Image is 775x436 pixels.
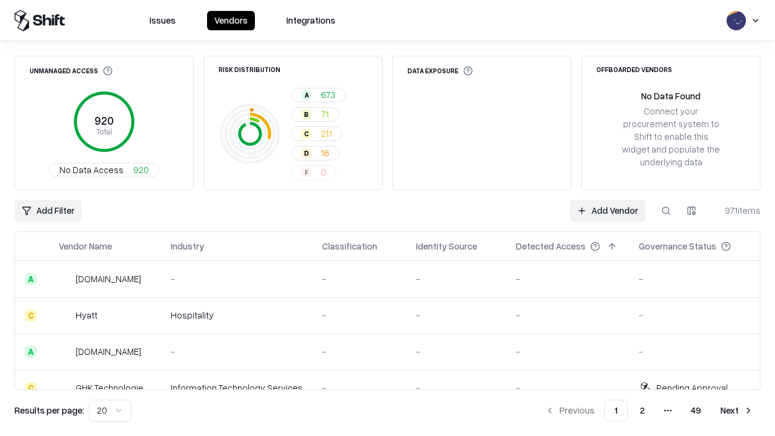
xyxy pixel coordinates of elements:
[538,400,760,421] nav: pagination
[59,346,71,358] img: primesec.co.il
[291,127,342,141] button: C211
[171,381,303,394] div: Information Technology Services
[639,309,750,322] div: -
[171,309,303,322] div: Hospitality
[322,240,377,253] div: Classification
[639,345,750,358] div: -
[291,88,346,102] button: A673
[321,147,329,159] span: 16
[621,105,721,169] div: Connect your procurement system to Shift to enable this widget and populate the underlying data
[416,381,496,394] div: -
[570,200,645,222] a: Add Vendor
[59,163,124,176] span: No Data Access
[171,345,303,358] div: -
[639,240,716,253] div: Governance Status
[516,381,619,394] div: -
[25,382,37,394] div: C
[207,11,255,30] button: Vendors
[96,127,112,136] tspan: Total
[25,273,37,285] div: A
[302,129,311,139] div: C
[59,309,71,322] img: Hyatt
[604,400,628,421] button: 1
[630,400,655,421] button: 2
[516,272,619,285] div: -
[639,272,750,285] div: -
[322,381,397,394] div: -
[76,345,141,358] div: [DOMAIN_NAME]
[416,309,496,322] div: -
[656,381,728,394] div: Pending Approval
[302,148,311,158] div: D
[76,272,141,285] div: [DOMAIN_NAME]
[15,200,82,222] button: Add Filter
[59,240,112,253] div: Vendor Name
[76,309,97,322] div: Hyatt
[407,66,473,76] div: Data Exposure
[76,381,151,394] div: GHK Technologies Inc.
[219,66,280,73] div: Risk Distribution
[322,345,397,358] div: -
[416,345,496,358] div: -
[416,272,496,285] div: -
[291,107,339,122] button: B71
[142,11,183,30] button: Issues
[171,240,204,253] div: Industry
[681,400,711,421] button: 49
[279,11,343,30] button: Integrations
[596,66,672,73] div: Offboarded Vendors
[321,127,332,140] span: 211
[302,110,311,119] div: B
[302,90,311,100] div: A
[49,163,159,177] button: No Data Access920
[15,404,84,417] p: Results per page:
[25,309,37,322] div: C
[713,400,760,421] button: Next
[712,204,760,217] div: 971 items
[59,273,71,285] img: intrado.com
[25,346,37,358] div: A
[291,146,340,160] button: D16
[641,90,701,102] div: No Data Found
[133,163,149,176] span: 920
[322,309,397,322] div: -
[94,114,114,127] tspan: 920
[171,272,303,285] div: -
[321,108,329,121] span: 71
[516,309,619,322] div: -
[322,272,397,285] div: -
[416,240,477,253] div: Identity Source
[516,240,585,253] div: Detected Access
[59,382,71,394] img: GHK Technologies Inc.
[516,345,619,358] div: -
[321,88,335,101] span: 673
[30,66,113,76] div: Unmanaged Access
